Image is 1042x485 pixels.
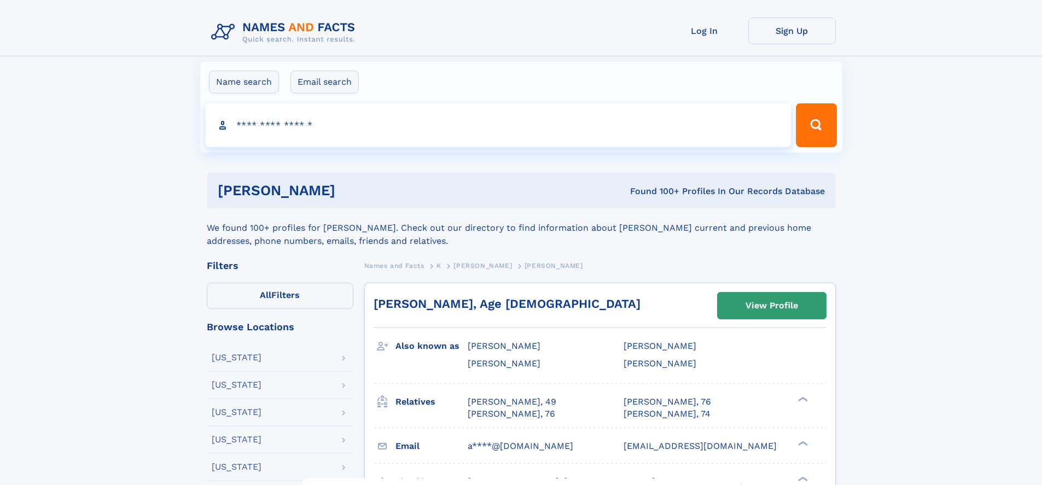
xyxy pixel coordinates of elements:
span: All [260,290,271,300]
a: [PERSON_NAME], 74 [624,408,711,420]
a: [PERSON_NAME] [453,259,512,272]
span: [PERSON_NAME] [624,358,696,369]
div: [US_STATE] [212,435,261,444]
label: Email search [290,71,359,94]
h3: Email [395,437,468,455]
input: search input [206,103,791,147]
a: [PERSON_NAME], Age [DEMOGRAPHIC_DATA] [374,297,641,311]
a: K [436,259,441,272]
a: Log In [661,17,748,44]
a: Names and Facts [364,259,424,272]
span: [PERSON_NAME] [468,341,540,351]
label: Name search [209,71,279,94]
span: [EMAIL_ADDRESS][DOMAIN_NAME] [624,441,777,451]
div: View Profile [746,293,798,318]
img: Logo Names and Facts [207,17,364,47]
span: [PERSON_NAME] [453,262,512,270]
div: ❯ [795,395,808,402]
div: [US_STATE] [212,408,261,417]
div: We found 100+ profiles for [PERSON_NAME]. Check out our directory to find information about [PERS... [207,208,836,248]
a: [PERSON_NAME], 76 [624,396,711,408]
div: ❯ [795,475,808,482]
h1: [PERSON_NAME] [218,184,483,197]
a: View Profile [718,293,826,319]
div: Browse Locations [207,322,353,332]
span: K [436,262,441,270]
button: Search Button [796,103,836,147]
span: [PERSON_NAME] [468,358,540,369]
label: Filters [207,283,353,309]
div: [US_STATE] [212,381,261,389]
div: [US_STATE] [212,463,261,471]
a: [PERSON_NAME], 76 [468,408,555,420]
div: ❯ [795,440,808,447]
span: [PERSON_NAME] [525,262,583,270]
div: Filters [207,261,353,271]
h3: Also known as [395,337,468,355]
div: [US_STATE] [212,353,261,362]
a: Sign Up [748,17,836,44]
div: Found 100+ Profiles In Our Records Database [482,185,825,197]
span: [PERSON_NAME] [624,341,696,351]
a: [PERSON_NAME], 49 [468,396,556,408]
h3: Relatives [395,393,468,411]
